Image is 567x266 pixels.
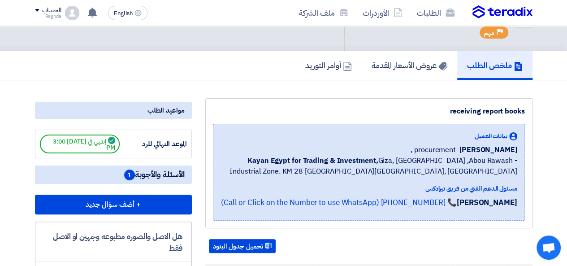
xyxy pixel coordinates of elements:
[213,106,525,117] div: receiving report books
[35,102,192,119] div: مواعيد الطلب
[221,184,517,193] div: مسئول الدعم الفني من فريق تيرادكس
[120,139,187,149] div: الموعد النهائي للرد
[537,235,561,260] div: Open chat
[209,239,276,253] button: تحميل جدول البنود
[65,6,79,20] img: profile_test.png
[247,155,378,166] b: Kayan Egypt for Trading & Investment,
[457,197,517,208] strong: [PERSON_NAME]
[467,60,523,70] h5: ملخص الطلب
[292,2,355,23] a: ملف الشركة
[124,170,135,180] span: 1
[221,197,457,208] a: 📞 [PHONE_NUMBER] (Call or Click on the Number to use WhatsApp)
[457,51,532,80] a: ملخص الطلب
[484,29,494,37] span: مهم
[35,195,192,214] button: + أضف سؤال جديد
[40,135,120,153] span: إنتهي في [DATE] 3:00 PM
[475,131,507,141] span: بيانات العميل
[472,5,532,19] img: Teradix logo
[459,144,517,155] span: [PERSON_NAME]
[221,155,517,177] span: Giza, [GEOGRAPHIC_DATA] ,Abou Rawash - Industrial Zone. KM 28 [GEOGRAPHIC_DATA][GEOGRAPHIC_DATA],...
[114,10,133,17] span: English
[108,6,147,20] button: English
[355,2,410,23] a: الأوردرات
[372,60,447,70] h5: عروض الأسعار المقدمة
[411,144,456,155] span: procurement ,
[35,14,61,19] div: Raghda
[44,231,182,254] div: هل الاصل والصوره مطبوعه وجهين او الاصل فقط
[410,2,462,23] a: الطلبات
[295,51,362,80] a: أوامر التوريد
[124,169,185,180] span: الأسئلة والأجوبة
[305,60,352,70] h5: أوامر التوريد
[42,7,61,14] div: الحساب
[362,51,457,80] a: عروض الأسعار المقدمة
